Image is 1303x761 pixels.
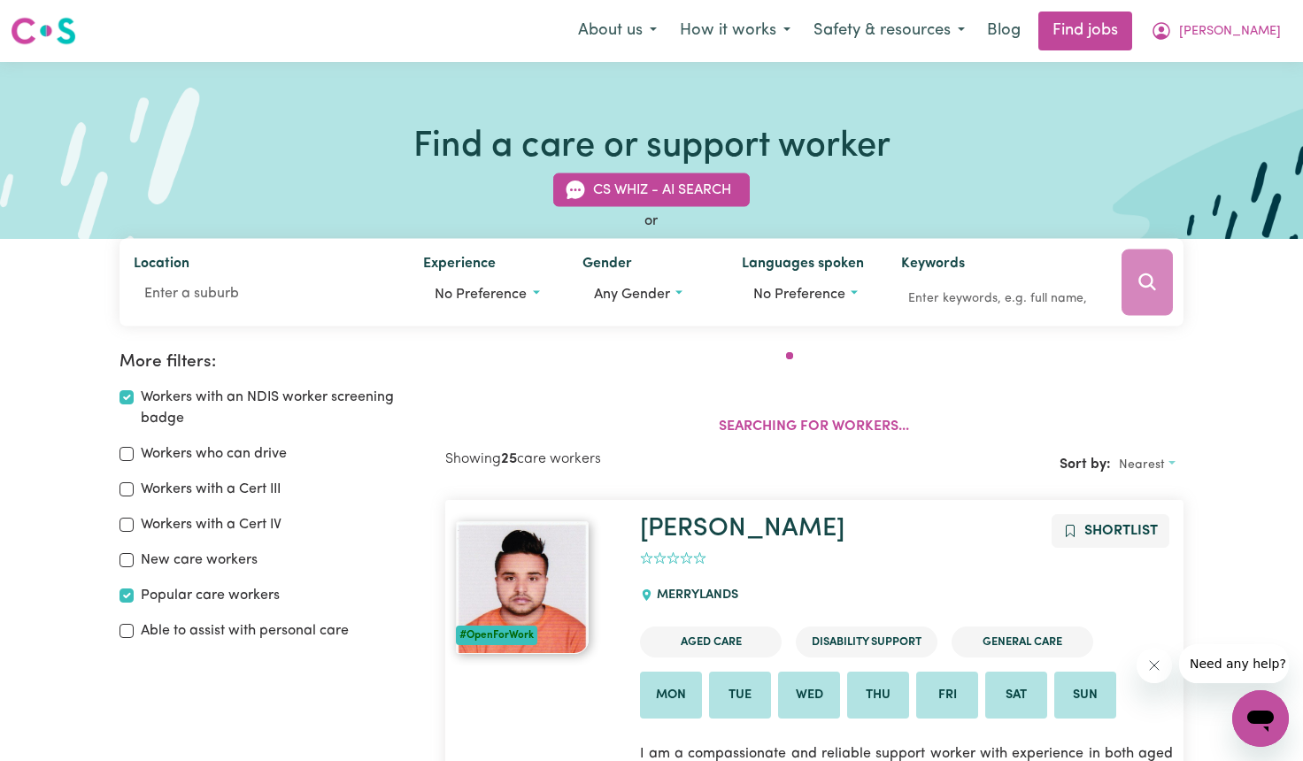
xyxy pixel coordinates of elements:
label: Location [134,253,189,278]
span: Shortlist [1084,524,1158,538]
a: Find jobs [1038,12,1132,50]
li: Disability Support [796,626,937,657]
button: Worker experience options [423,278,554,311]
li: Available on Mon [640,672,702,719]
div: add rating by typing an integer from 0 to 5 or pressing arrow keys [640,549,706,569]
a: Blog [976,12,1031,50]
label: Workers with a Cert III [141,479,281,500]
button: How it works [668,12,802,50]
img: Careseekers logo [11,15,76,47]
label: Workers with an NDIS worker screening badge [141,387,424,429]
li: Available on Sat [985,672,1047,719]
span: Any gender [594,288,670,302]
li: Available on Tue [709,672,771,719]
span: No preference [753,288,845,302]
li: Aged Care [640,626,782,657]
iframe: Close message [1137,648,1172,683]
label: Gender [582,253,632,278]
p: Searching for workers... [719,416,909,437]
div: MERRYLANDS [640,572,748,619]
label: Experience [423,253,496,278]
button: Safety & resources [802,12,976,50]
span: [PERSON_NAME] [1179,22,1281,42]
label: Workers who can drive [141,443,287,465]
h2: Showing care workers [445,451,814,468]
button: About us [567,12,668,50]
li: Available on Thu [847,672,909,719]
h1: Find a care or support worker [413,126,891,168]
label: Languages spoken [742,253,864,278]
span: Sort by: [1060,457,1111,472]
button: My Account [1139,12,1292,50]
li: Available on Wed [778,672,840,719]
div: #OpenForWork [456,626,537,645]
input: Enter a suburb [134,278,396,310]
iframe: Message from company [1179,644,1289,683]
label: Able to assist with personal care [141,620,349,642]
button: Worker language preferences [742,278,873,311]
iframe: Button to launch messaging window [1232,690,1289,747]
input: Enter keywords, e.g. full name, interests [901,285,1098,312]
b: 25 [501,452,517,466]
button: CS Whiz - AI Search [553,173,750,207]
a: [PERSON_NAME] [640,516,844,542]
h2: More filters: [120,352,424,373]
a: Careseekers logo [11,11,76,51]
span: No preference [435,288,527,302]
label: New care workers [141,550,258,571]
img: View Bibek's profile [456,521,589,654]
button: Worker gender preference [582,278,713,311]
li: Available on Sun [1054,672,1116,719]
li: General Care [952,626,1093,657]
a: Bibek#OpenForWork [456,521,620,654]
label: Popular care workers [141,585,280,606]
button: Add to shortlist [1052,514,1169,548]
li: Available on Fri [916,672,978,719]
label: Workers with a Cert IV [141,514,281,535]
label: Keywords [901,253,965,278]
div: or [120,211,1184,232]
